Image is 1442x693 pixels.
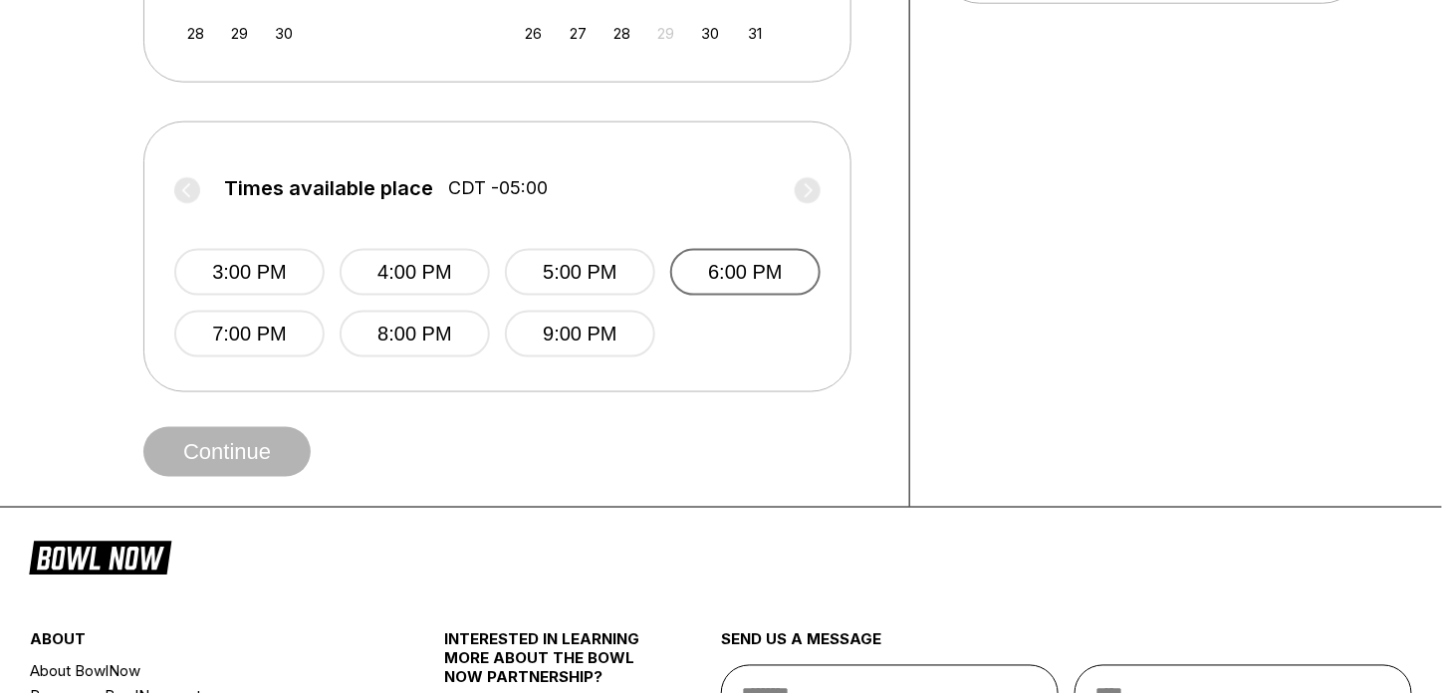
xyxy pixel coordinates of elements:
div: Choose Monday, September 29th, 2025 [226,20,253,47]
div: Not available Wednesday, October 29th, 2025 [653,20,680,47]
div: Choose Sunday, September 28th, 2025 [182,20,209,47]
div: send us a message [721,630,1412,665]
button: 9:00 PM [505,311,655,357]
button: 3:00 PM [174,249,325,296]
div: Choose Tuesday, October 28th, 2025 [608,20,635,47]
div: Choose Monday, October 27th, 2025 [565,20,592,47]
button: 5:00 PM [505,249,655,296]
div: Choose Friday, October 31st, 2025 [742,20,769,47]
div: about [30,630,375,659]
button: 6:00 PM [670,249,821,296]
span: Times available place [224,177,433,199]
span: CDT -05:00 [448,177,548,199]
div: Choose Sunday, October 26th, 2025 [520,20,547,47]
button: 8:00 PM [340,311,490,357]
button: 4:00 PM [340,249,490,296]
button: 7:00 PM [174,311,325,357]
a: About BowlNow [30,659,375,684]
div: Choose Thursday, October 30th, 2025 [697,20,724,47]
div: Choose Tuesday, September 30th, 2025 [271,20,298,47]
